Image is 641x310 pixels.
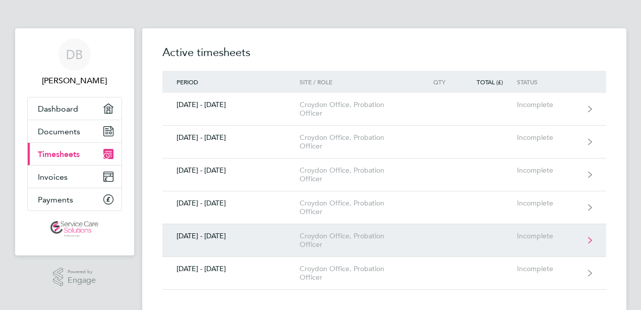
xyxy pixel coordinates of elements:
[162,126,606,159] a: [DATE] - [DATE]Croydon Office, Probation OfficerIncomplete
[300,232,415,249] div: Croydon Office, Probation Officer
[517,199,579,208] div: Incomplete
[162,232,300,240] div: [DATE] - [DATE]
[300,100,415,118] div: Croydon Office, Probation Officer
[300,166,415,183] div: Croydon Office, Probation Officer
[162,159,606,191] a: [DATE] - [DATE]Croydon Office, Probation OfficerIncomplete
[517,100,579,109] div: Incomplete
[162,199,300,208] div: [DATE] - [DATE]
[53,268,96,287] a: Powered byEngage
[28,166,122,188] a: Invoices
[517,133,579,142] div: Incomplete
[162,191,606,224] a: [DATE] - [DATE]Croydon Office, Probation OfficerIncomplete
[162,265,300,273] div: [DATE] - [DATE]
[162,93,606,126] a: [DATE] - [DATE]Croydon Office, Probation OfficerIncomplete
[28,143,122,165] a: Timesheets
[28,120,122,142] a: Documents
[517,166,579,175] div: Incomplete
[50,221,98,237] img: servicecare-logo-retina.png
[28,188,122,211] a: Payments
[517,265,579,273] div: Incomplete
[162,44,606,71] h2: Active timesheets
[38,172,68,182] span: Invoices
[68,268,96,276] span: Powered by
[66,48,83,61] span: DB
[38,195,73,204] span: Payments
[68,276,96,285] span: Engage
[38,149,80,159] span: Timesheets
[15,28,134,255] nav: Main navigation
[162,257,606,290] a: [DATE] - [DATE]Croydon Office, Probation OfficerIncomplete
[300,199,415,216] div: Croydon Office, Probation Officer
[162,133,300,142] div: [DATE] - [DATE]
[300,265,415,282] div: Croydon Office, Probation Officer
[300,133,415,150] div: Croydon Office, Probation Officer
[38,104,78,114] span: Dashboard
[28,97,122,120] a: Dashboard
[162,166,300,175] div: [DATE] - [DATE]
[300,78,415,85] div: Site / Role
[162,224,606,257] a: [DATE] - [DATE]Croydon Office, Probation OfficerIncomplete
[517,78,579,85] div: Status
[415,78,459,85] div: Qty
[177,78,198,86] span: Period
[162,100,300,109] div: [DATE] - [DATE]
[459,78,517,85] div: Total (£)
[27,38,122,87] a: DB[PERSON_NAME]
[27,221,122,237] a: Go to home page
[38,127,80,136] span: Documents
[517,232,579,240] div: Incomplete
[27,75,122,87] span: Dene Blades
